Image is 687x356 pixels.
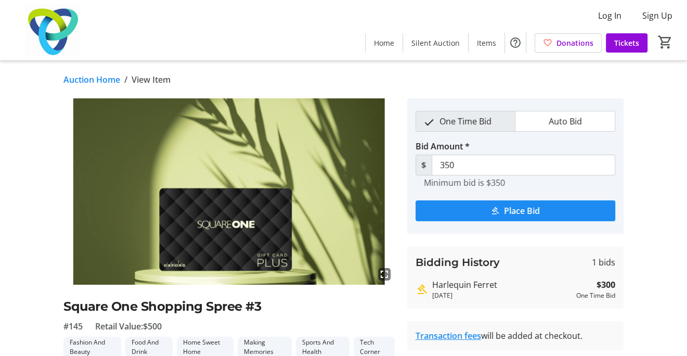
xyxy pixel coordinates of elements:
span: View Item [132,73,171,86]
label: Bid Amount * [416,140,470,152]
a: Silent Auction [403,33,468,53]
a: Items [469,33,504,53]
span: One Time Bid [433,111,498,131]
button: Log In [590,7,630,24]
strong: $300 [597,278,615,291]
span: / [124,73,127,86]
h3: Bidding History [416,255,500,270]
a: Home [366,33,403,53]
button: Cart [656,33,675,52]
span: Place Bid [504,205,540,217]
span: 1 bids [592,256,615,269]
a: Donations [535,33,602,53]
span: Auto Bid [542,111,588,131]
mat-icon: fullscreen [378,268,391,281]
span: Silent Auction [411,37,460,48]
a: Tickets [606,33,647,53]
mat-icon: Highest bid [416,283,428,296]
div: will be added at checkout. [416,329,615,342]
button: Sign Up [634,7,681,24]
a: Transaction fees [416,330,481,341]
span: Retail Value: $500 [95,320,162,333]
span: Home [374,37,394,48]
span: Items [477,37,496,48]
span: $ [416,155,432,175]
img: Image [63,98,395,285]
div: One Time Bid [576,291,615,300]
div: [DATE] [432,291,572,300]
img: Trillium Health Partners Foundation's Logo [6,4,99,56]
span: Donations [556,37,593,48]
span: Sign Up [642,9,672,22]
div: Harlequin Ferret [432,278,572,291]
tr-hint: Minimum bid is $350 [424,177,505,188]
a: Auction Home [63,73,120,86]
span: Log In [598,9,621,22]
button: Help [505,32,526,53]
h2: Square One Shopping Spree #3 [63,297,395,316]
span: Tickets [614,37,639,48]
span: #145 [63,320,83,333]
button: Place Bid [416,200,615,221]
